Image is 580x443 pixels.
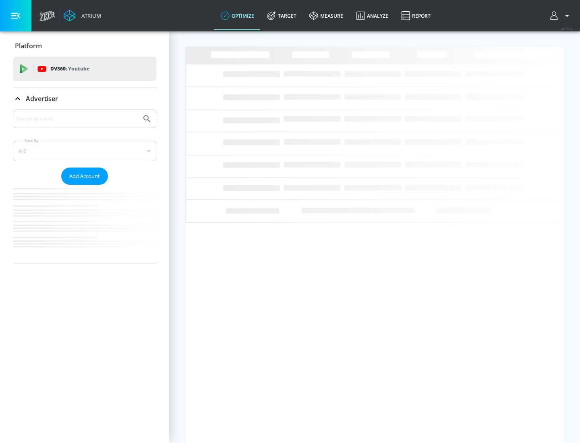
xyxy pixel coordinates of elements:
p: DV360: [50,64,89,73]
p: Platform [15,41,42,50]
nav: list of Advertiser [13,185,156,263]
span: v 4.25.4 [561,27,572,31]
a: Analyze [350,1,395,30]
a: Atrium [64,10,101,22]
button: Add Account [61,168,108,185]
p: Youtube [68,64,89,73]
div: Advertiser [13,87,156,110]
span: Add Account [69,172,100,181]
div: Atrium [78,12,101,19]
a: Report [395,1,437,30]
input: Search by name [16,114,138,124]
a: measure [303,1,350,30]
div: DV360: Youtube [13,57,156,81]
label: Sort By [23,138,40,143]
a: Target [261,1,303,30]
a: optimize [214,1,261,30]
div: Platform [13,35,156,57]
p: Advertiser [26,94,58,103]
div: Advertiser [13,110,156,263]
div: A-Z [13,141,156,161]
